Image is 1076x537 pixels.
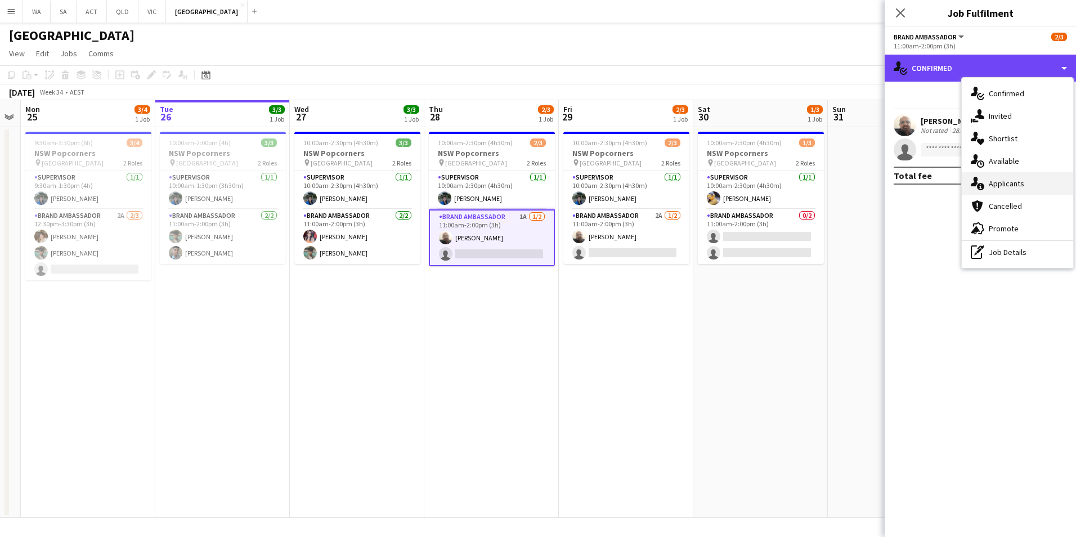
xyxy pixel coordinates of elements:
div: 1 Job [135,115,150,123]
div: 1 Job [808,115,822,123]
app-card-role: Brand Ambassador1A1/211:00am-2:00pm (3h)[PERSON_NAME] [429,209,555,266]
span: Sat [698,104,710,114]
app-job-card: 10:00am-2:30pm (4h30m)1/3NSW Popcorners [GEOGRAPHIC_DATA]2 RolesSupervisor1/110:00am-2:30pm (4h30... [698,132,824,264]
h3: NSW Popcorners [25,148,151,158]
h3: NSW Popcorners [429,148,555,158]
span: 3/4 [134,105,150,114]
app-card-role: Brand Ambassador2/211:00am-2:00pm (3h)[PERSON_NAME][PERSON_NAME] [160,209,286,264]
span: 2/3 [672,105,688,114]
div: Total fee [894,170,932,181]
span: 10:00am-2:30pm (4h30m) [572,138,647,147]
app-card-role: Brand Ambassador2/211:00am-2:00pm (3h)[PERSON_NAME][PERSON_NAME] [294,209,420,264]
span: 25 [24,110,40,123]
span: 2/3 [1051,33,1067,41]
app-card-role: Brand Ambassador0/211:00am-2:00pm (3h) [698,209,824,264]
app-card-role: Supervisor1/110:00am-2:30pm (4h30m)[PERSON_NAME] [429,171,555,209]
span: 2 Roles [661,159,680,167]
div: Invited [962,105,1073,127]
div: 28.4km [950,126,975,135]
span: Wed [294,104,309,114]
div: 10:00am-2:30pm (4h30m)3/3NSW Popcorners [GEOGRAPHIC_DATA]2 RolesSupervisor1/110:00am-2:30pm (4h30... [294,132,420,264]
app-card-role: Supervisor1/110:00am-1:30pm (3h30m)[PERSON_NAME] [160,171,286,209]
h3: NSW Popcorners [160,148,286,158]
div: Shortlist [962,127,1073,150]
h3: NSW Popcorners [698,148,824,158]
span: [GEOGRAPHIC_DATA] [714,159,776,167]
div: 11:00am-2:00pm (3h) [894,42,1067,50]
span: 26 [158,110,173,123]
span: 1/3 [807,105,823,114]
button: ACT [77,1,107,23]
span: 30 [696,110,710,123]
span: Tue [160,104,173,114]
div: [DATE] [9,87,35,98]
button: QLD [107,1,138,23]
span: 9:30am-3:30pm (6h) [34,138,93,147]
span: 2/3 [530,138,546,147]
div: Applicants [962,172,1073,195]
app-job-card: 10:00am-2:30pm (4h30m)2/3NSW Popcorners [GEOGRAPHIC_DATA]2 RolesSupervisor1/110:00am-2:30pm (4h30... [563,132,689,264]
span: 27 [293,110,309,123]
button: VIC [138,1,166,23]
div: 1 Job [673,115,688,123]
app-job-card: 10:00am-2:00pm (4h)3/3NSW Popcorners [GEOGRAPHIC_DATA]2 RolesSupervisor1/110:00am-1:30pm (3h30m)[... [160,132,286,264]
app-card-role: Supervisor1/110:00am-2:30pm (4h30m)[PERSON_NAME] [698,171,824,209]
a: Edit [32,46,53,61]
span: 29 [562,110,572,123]
span: 3/4 [127,138,142,147]
span: 10:00am-2:30pm (4h30m) [303,138,378,147]
h3: NSW Popcorners [294,148,420,158]
span: [GEOGRAPHIC_DATA] [445,159,507,167]
app-card-role: Brand Ambassador2A2/312:30pm-3:30pm (3h)[PERSON_NAME][PERSON_NAME] [25,209,151,280]
div: Available [962,150,1073,172]
span: 10:00am-2:30pm (4h30m) [438,138,513,147]
h1: [GEOGRAPHIC_DATA] [9,27,134,44]
span: 3/3 [269,105,285,114]
span: Mon [25,104,40,114]
span: 10:00am-2:30pm (4h30m) [707,138,782,147]
span: 3/3 [261,138,277,147]
a: Comms [84,46,118,61]
span: Week 34 [37,88,65,96]
app-card-role: Brand Ambassador2A1/211:00am-2:00pm (3h)[PERSON_NAME] [563,209,689,264]
span: 2/3 [538,105,554,114]
span: 10:00am-2:00pm (4h) [169,138,231,147]
div: Cancelled [962,195,1073,217]
a: Jobs [56,46,82,61]
span: 28 [427,110,443,123]
app-job-card: 10:00am-2:30pm (4h30m)2/3NSW Popcorners [GEOGRAPHIC_DATA]2 RolesSupervisor1/110:00am-2:30pm (4h30... [429,132,555,266]
a: View [5,46,29,61]
div: Promote [962,217,1073,240]
span: 2 Roles [123,159,142,167]
div: 1 Job [270,115,284,123]
app-card-role: Supervisor1/110:00am-2:30pm (4h30m)[PERSON_NAME] [294,171,420,209]
div: 1 Job [539,115,553,123]
span: Sun [832,104,846,114]
span: Brand Ambassador [894,33,957,41]
span: [GEOGRAPHIC_DATA] [580,159,642,167]
h3: NSW Popcorners [563,148,689,158]
span: 2 Roles [527,159,546,167]
div: 1 Job [404,115,419,123]
button: Brand Ambassador [894,33,966,41]
span: 3/3 [396,138,411,147]
span: Jobs [60,48,77,59]
button: WA [23,1,51,23]
span: 2 Roles [392,159,411,167]
span: 31 [831,110,846,123]
span: 2/3 [665,138,680,147]
span: 2 Roles [796,159,815,167]
button: SA [51,1,77,23]
span: 2 Roles [258,159,277,167]
app-job-card: 9:30am-3:30pm (6h)3/4NSW Popcorners [GEOGRAPHIC_DATA]2 RolesSupervisor1/19:30am-1:30pm (4h)[PERSO... [25,132,151,280]
div: AEST [70,88,84,96]
div: Confirmed [885,55,1076,82]
span: Fri [563,104,572,114]
span: View [9,48,25,59]
span: [GEOGRAPHIC_DATA] [176,159,238,167]
span: 3/3 [403,105,419,114]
